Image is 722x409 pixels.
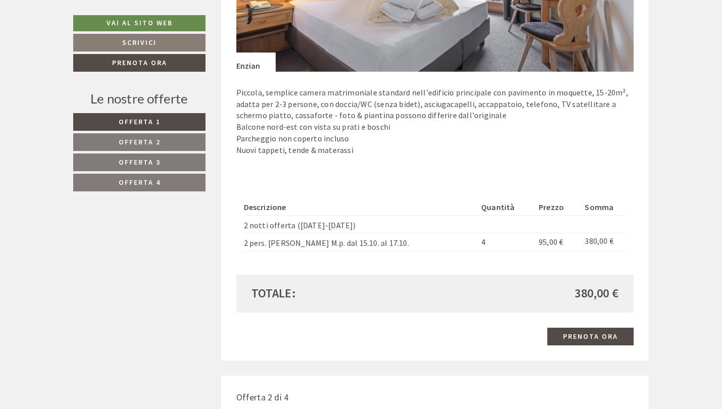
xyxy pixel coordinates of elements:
span: 95,00 € [539,237,563,247]
span: Offerta 3 [119,158,161,167]
button: Invia [347,266,398,284]
th: Quantità [477,199,535,215]
th: Somma [581,199,626,215]
td: 2 notti offerta ([DATE]-[DATE]) [244,215,478,233]
td: 4 [477,233,535,251]
th: Descrizione [244,199,478,215]
small: 13:35 [16,49,152,57]
div: [GEOGRAPHIC_DATA] [16,30,152,38]
a: Scrivici [73,34,205,52]
span: 380,00 € [575,285,618,302]
th: Prezzo [535,199,581,215]
div: Totale: [244,285,435,302]
p: Piccola, semplice camera matrimoniale standard nell'edificio principale con pavimento in moquette... [236,87,634,156]
a: Prenota ora [73,54,205,72]
a: Prenota ora [547,328,634,345]
a: Vai al sito web [73,15,205,31]
div: Le nostre offerte [73,89,205,108]
div: Buon giorno, come possiamo aiutarla? [8,28,158,59]
span: Offerta 1 [119,117,161,126]
span: Offerta 2 [119,137,161,146]
span: Offerta 2 di 4 [236,391,289,403]
td: 380,00 € [581,233,626,251]
div: [DATE] [180,8,217,25]
div: Enzian [236,53,276,72]
span: Offerta 4 [119,178,161,187]
td: 2 pers. [PERSON_NAME] M.p. dal 15.10. al 17.10. [244,233,478,251]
